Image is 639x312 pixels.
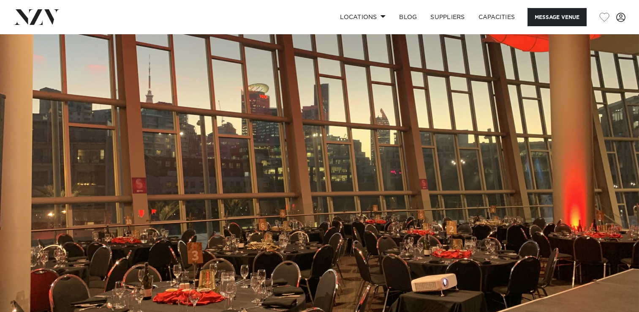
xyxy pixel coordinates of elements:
a: BLOG [392,8,424,26]
img: nzv-logo.png [14,9,60,25]
a: SUPPLIERS [424,8,471,26]
a: Locations [333,8,392,26]
a: Capacities [472,8,522,26]
button: Message Venue [528,8,587,26]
